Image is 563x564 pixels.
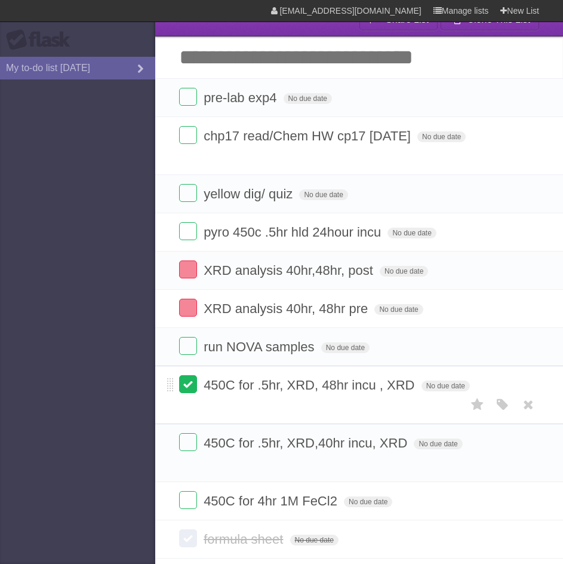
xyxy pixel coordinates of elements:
span: formula sheet [204,532,286,547]
span: No due date [284,93,332,104]
span: pre-lab exp4 [204,90,279,105]
span: No due date [414,439,462,449]
label: Done [179,260,197,278]
label: Done [179,433,197,451]
span: No due date [374,304,423,315]
span: yellow dig/ quiz [204,186,296,201]
span: No due date [321,342,370,353]
span: 450C for 4hr 1M FeCl2 [204,493,340,508]
label: Star task [466,395,489,415]
span: 450C for .5hr, XRD,40hr incu, XRD [204,436,410,450]
span: pyro 450c .5hr hld 24hour incu [204,225,384,240]
label: Done [179,88,197,106]
label: Done [179,375,197,393]
label: Done [179,491,197,509]
span: XRD analysis 40hr, 48hr pre [204,301,371,316]
label: Done [179,337,197,355]
label: Done [179,222,197,240]
span: No due date [417,131,466,142]
span: No due date [422,381,470,391]
label: Done [179,529,197,547]
label: Done [179,299,197,317]
span: No due date [380,266,428,277]
div: Flask [6,29,78,51]
span: No due date [387,228,436,238]
span: 450C for .5hr, XRD, 48hr incu , XRD [204,378,417,393]
label: Done [179,184,197,202]
span: No due date [344,496,392,507]
span: run NOVA samples [204,339,317,354]
span: chp17 read/Chem HW cp17 [DATE] [204,128,414,143]
label: Done [179,126,197,144]
span: No due date [290,535,339,545]
span: No due date [299,189,347,200]
span: XRD analysis 40hr,48hr, post [204,263,376,278]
